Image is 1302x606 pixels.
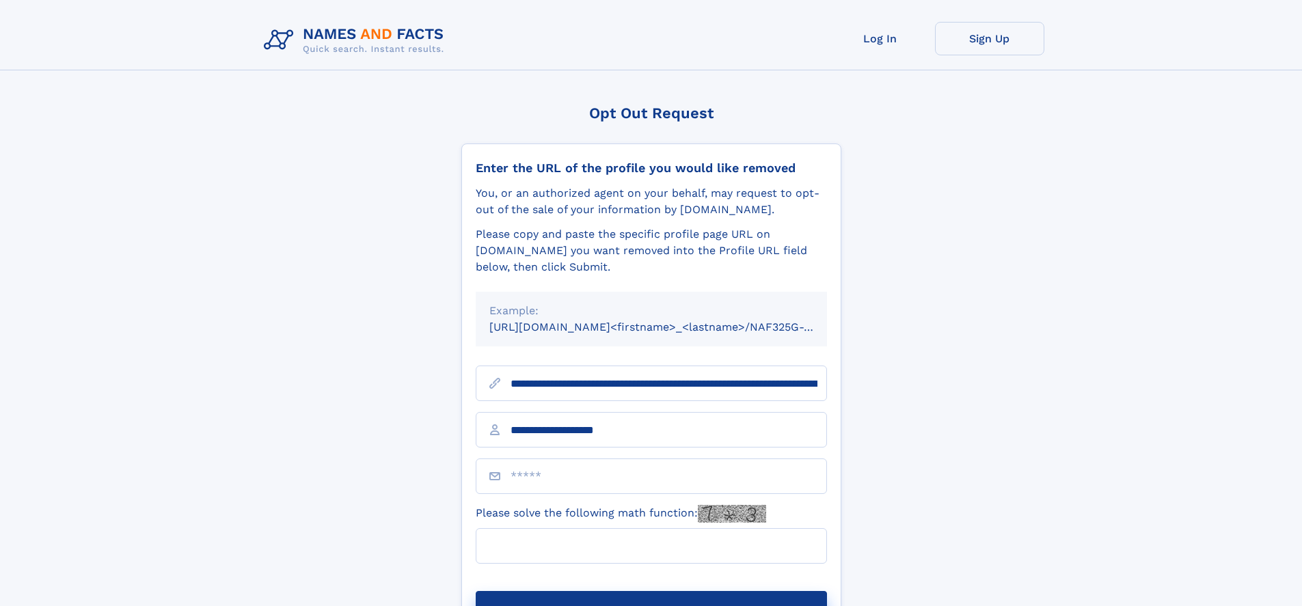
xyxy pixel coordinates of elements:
[826,22,935,55] a: Log In
[489,303,813,319] div: Example:
[935,22,1044,55] a: Sign Up
[461,105,841,122] div: Opt Out Request
[476,226,827,275] div: Please copy and paste the specific profile page URL on [DOMAIN_NAME] you want removed into the Pr...
[489,320,853,333] small: [URL][DOMAIN_NAME]<firstname>_<lastname>/NAF325G-xxxxxxxx
[476,505,766,523] label: Please solve the following math function:
[476,185,827,218] div: You, or an authorized agent on your behalf, may request to opt-out of the sale of your informatio...
[476,161,827,176] div: Enter the URL of the profile you would like removed
[258,22,455,59] img: Logo Names and Facts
